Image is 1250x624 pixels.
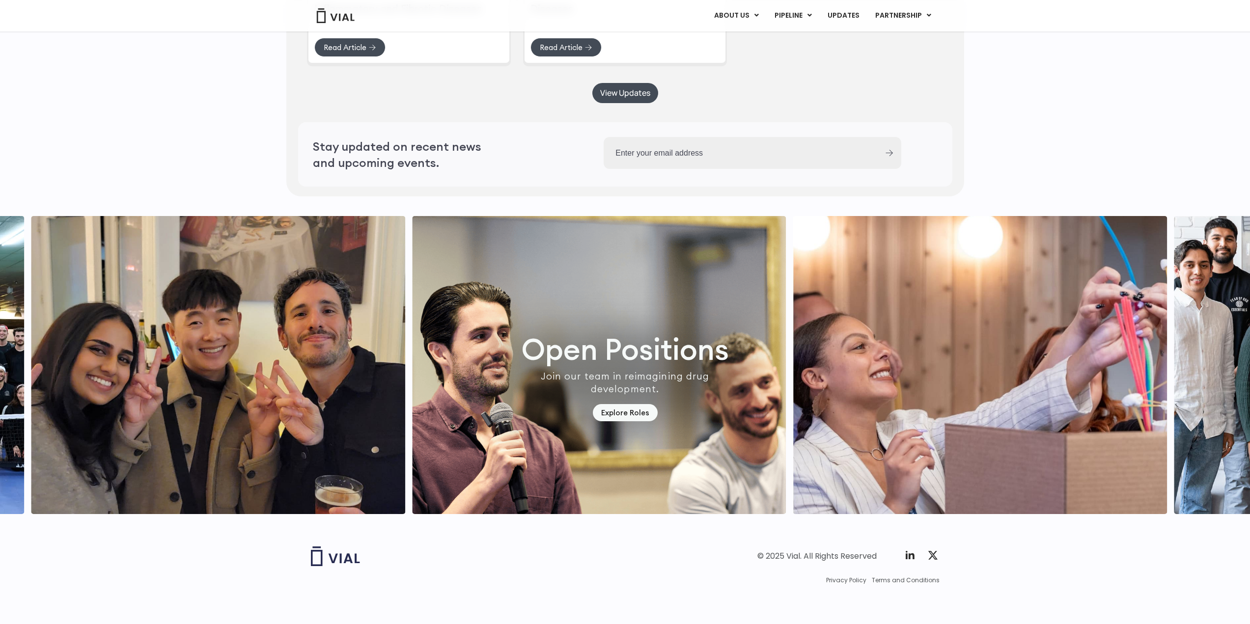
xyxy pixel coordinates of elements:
img: http://Man%20talking%20into%20microphone [412,216,786,514]
input: Submit [886,150,893,156]
span: Read Article [324,44,366,51]
a: PIPELINEMenu Toggle [767,7,819,24]
div: © 2025 Vial. All Rights Reserved [757,551,877,562]
a: UPDATES [820,7,867,24]
a: Read Article [530,38,602,57]
img: Vial Logo [316,8,355,23]
a: Explore Roles [593,404,658,421]
a: ABOUT USMenu Toggle [706,7,766,24]
input: Enter your email address [604,137,877,169]
div: 4 / 7 [31,216,405,514]
a: View Updates [592,83,658,103]
div: 6 / 7 [793,216,1167,514]
a: PARTNERSHIPMenu Toggle [867,7,939,24]
h2: Stay updated on recent news and upcoming events. [313,138,504,170]
a: Privacy Policy [826,576,866,585]
a: Terms and Conditions [872,576,940,585]
span: Read Article [540,44,583,51]
span: View Updates [600,89,650,97]
img: Vial logo wih "Vial" spelled out [311,546,360,566]
a: Read Article [314,38,386,57]
div: 5 / 7 [412,216,786,514]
